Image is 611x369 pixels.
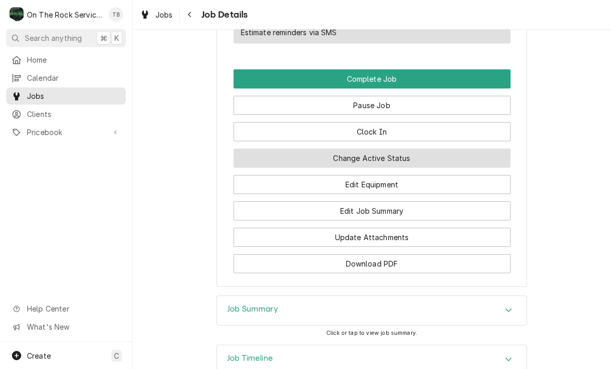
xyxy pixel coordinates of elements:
[234,141,511,168] div: Button Group Row
[27,351,51,360] span: Create
[27,9,103,20] div: On The Rock Services
[100,33,107,43] span: ⌘
[234,69,511,273] div: Button Group
[6,106,126,123] a: Clients
[9,7,24,22] div: O
[217,296,527,325] button: Accordion Details Expand Trigger
[27,72,121,83] span: Calendar
[234,247,511,273] div: Button Group Row
[234,194,511,220] div: Button Group Row
[109,7,123,22] div: TB
[27,91,121,101] span: Jobs
[109,7,123,22] div: Todd Brady's Avatar
[234,168,511,194] div: Button Group Row
[114,33,119,43] span: K
[217,296,527,325] div: Accordion Header
[234,115,511,141] div: Button Group Row
[234,69,511,88] button: Complete Job
[234,175,511,194] button: Edit Equipment
[234,220,511,247] div: Button Group Row
[241,27,337,38] div: Estimate reminders via SMS
[136,6,177,23] a: Jobs
[227,353,273,363] h3: Job Timeline
[6,87,126,105] a: Jobs
[234,69,511,88] div: Button Group Row
[234,96,511,115] button: Pause Job
[6,29,126,47] button: Search anything⌘K
[25,33,82,43] span: Search anything
[234,254,511,273] button: Download PDF
[6,51,126,68] a: Home
[234,228,511,247] button: Update Attachments
[227,304,278,314] h3: Job Summary
[6,69,126,86] a: Calendar
[27,109,121,120] span: Clients
[6,318,126,335] a: Go to What's New
[182,6,198,23] button: Navigate back
[27,321,120,332] span: What's New
[326,330,417,336] span: Click or tap to view job summary.
[6,300,126,317] a: Go to Help Center
[27,127,105,138] span: Pricebook
[9,7,24,22] div: On The Rock Services's Avatar
[114,350,119,361] span: C
[198,8,248,22] span: Job Details
[234,88,511,115] div: Button Group Row
[234,149,511,168] button: Change Active Status
[155,9,173,20] span: Jobs
[6,124,126,141] a: Go to Pricebook
[27,303,120,314] span: Help Center
[27,54,121,65] span: Home
[234,201,511,220] button: Edit Job Summary
[234,122,511,141] button: Clock In
[216,296,527,326] div: Job Summary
